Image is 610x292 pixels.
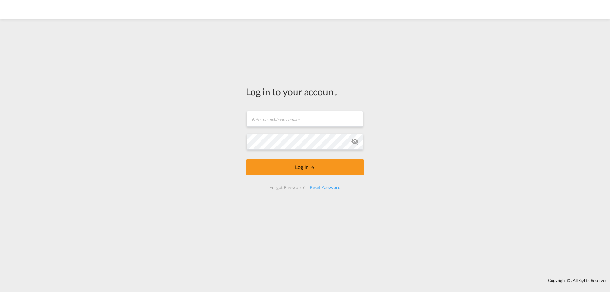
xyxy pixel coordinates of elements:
md-icon: icon-eye-off [351,138,359,146]
div: Forgot Password? [267,182,307,193]
div: Reset Password [307,182,343,193]
div: Log in to your account [246,85,364,98]
button: LOGIN [246,159,364,175]
input: Enter email/phone number [247,111,363,127]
